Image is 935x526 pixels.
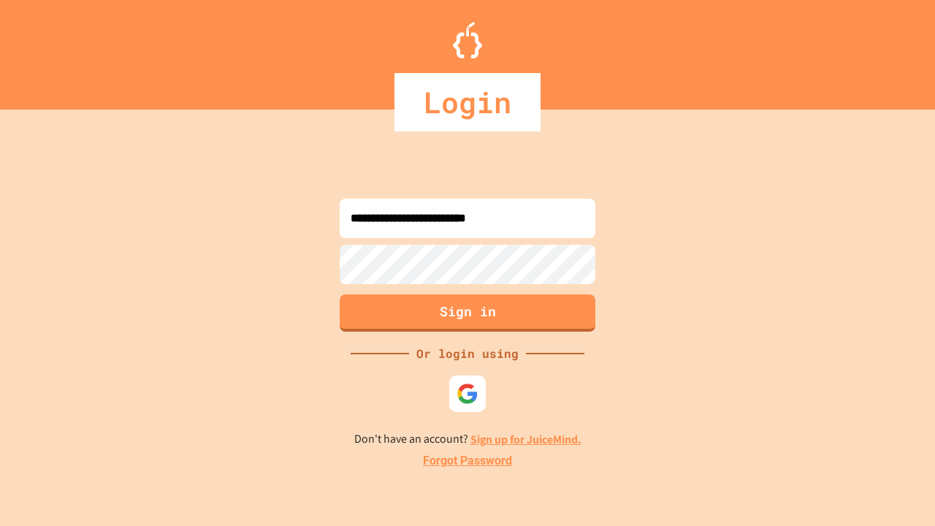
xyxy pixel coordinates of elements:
button: Sign in [340,294,595,332]
iframe: chat widget [814,404,920,466]
p: Don't have an account? [354,430,581,449]
div: Login [394,73,541,131]
img: google-icon.svg [457,383,478,405]
img: Logo.svg [453,22,482,58]
a: Forgot Password [423,452,512,470]
a: Sign up for JuiceMind. [470,432,581,447]
div: Or login using [409,345,526,362]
